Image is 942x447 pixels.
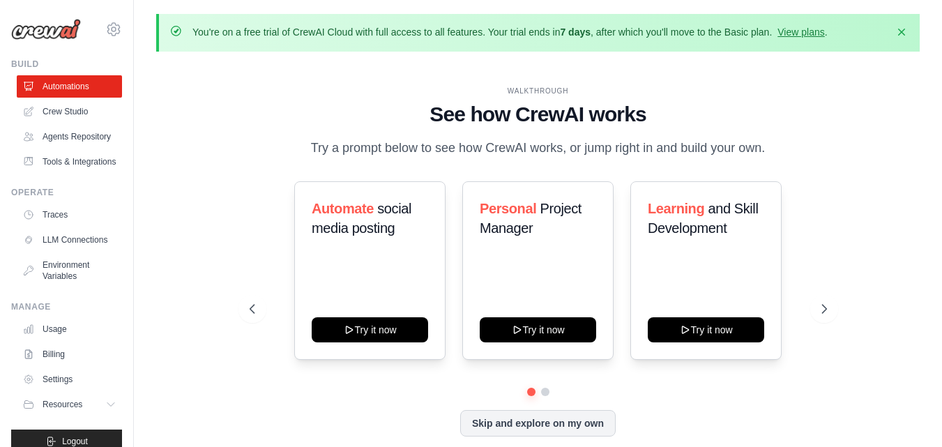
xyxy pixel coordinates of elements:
[480,201,536,216] span: Personal
[312,317,428,342] button: Try it now
[43,399,82,410] span: Resources
[62,436,88,447] span: Logout
[17,368,122,391] a: Settings
[460,410,616,437] button: Skip and explore on my own
[648,201,704,216] span: Learning
[312,201,374,216] span: Automate
[17,100,122,123] a: Crew Studio
[17,318,122,340] a: Usage
[17,204,122,226] a: Traces
[11,59,122,70] div: Build
[560,26,591,38] strong: 7 days
[11,187,122,198] div: Operate
[17,75,122,98] a: Automations
[17,343,122,365] a: Billing
[648,317,764,342] button: Try it now
[777,26,824,38] a: View plans
[304,138,773,158] p: Try a prompt below to see how CrewAI works, or jump right in and build your own.
[11,301,122,312] div: Manage
[17,126,122,148] a: Agents Repository
[192,25,828,39] p: You're on a free trial of CrewAI Cloud with full access to all features. Your trial ends in , aft...
[250,86,827,96] div: WALKTHROUGH
[480,317,596,342] button: Try it now
[648,201,758,236] span: and Skill Development
[480,201,582,236] span: Project Manager
[17,254,122,287] a: Environment Variables
[250,102,827,127] h1: See how CrewAI works
[312,201,411,236] span: social media posting
[17,229,122,251] a: LLM Connections
[17,151,122,173] a: Tools & Integrations
[11,19,81,40] img: Logo
[17,393,122,416] button: Resources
